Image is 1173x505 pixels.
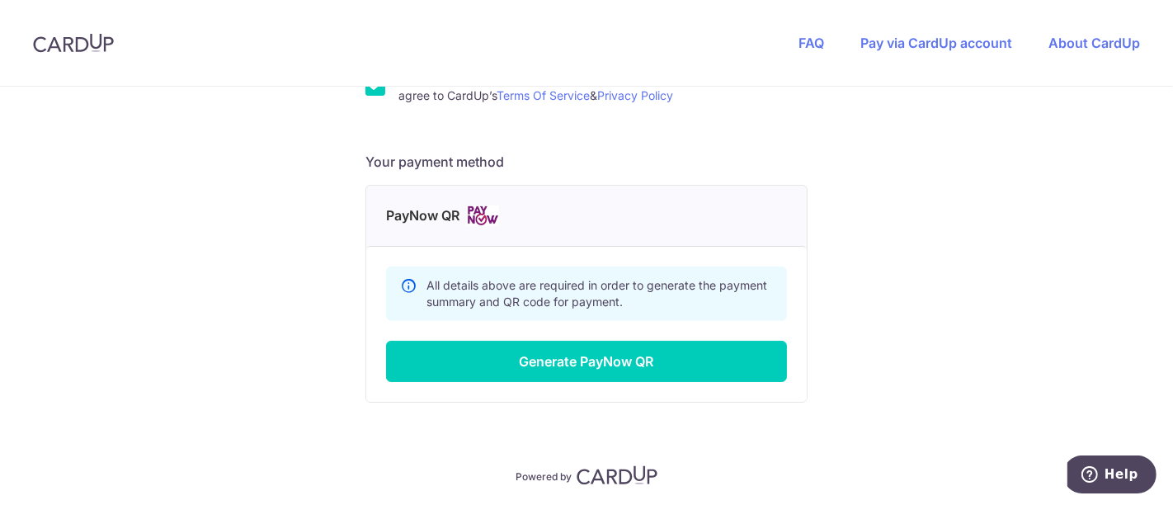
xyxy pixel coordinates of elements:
[798,35,824,51] a: FAQ
[386,205,459,226] span: PayNow QR
[1048,35,1140,51] a: About CardUp
[365,152,808,172] h5: Your payment method
[1067,455,1157,497] iframe: Opens a widget where you can find more information
[426,278,767,309] span: All details above are required in order to generate the payment summary and QR code for payment.
[386,341,787,382] button: Generate PayNow QR
[516,467,572,484] p: Powered by
[466,205,499,226] img: Cards logo
[33,33,114,53] img: CardUp
[860,35,1012,51] a: Pay via CardUp account
[497,88,590,102] a: Terms Of Service
[597,88,673,102] a: Privacy Policy
[577,465,657,485] img: CardUp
